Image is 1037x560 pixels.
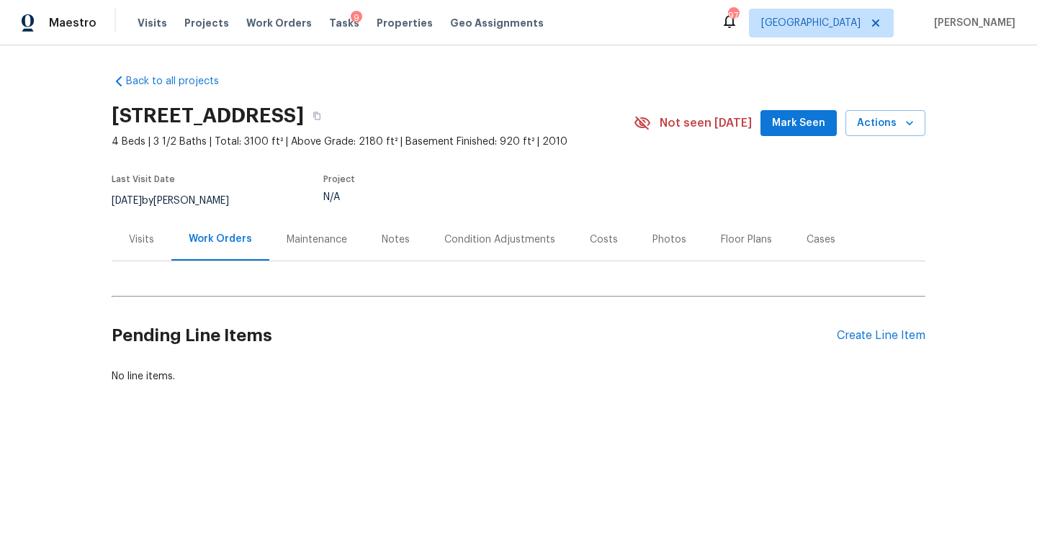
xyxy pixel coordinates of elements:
div: Costs [590,232,618,247]
div: Create Line Item [837,329,925,343]
div: Notes [382,232,410,247]
div: Work Orders [189,232,252,246]
button: Copy Address [304,103,330,129]
button: Mark Seen [760,110,837,137]
span: [GEOGRAPHIC_DATA] [761,16,861,30]
div: 97 [728,9,738,23]
span: Tasks [329,18,359,28]
span: Work Orders [246,16,312,30]
span: Geo Assignments [450,16,544,30]
span: Project [323,175,355,184]
span: Maestro [49,16,96,30]
span: Visits [138,16,167,30]
div: by [PERSON_NAME] [112,192,246,209]
div: Visits [129,232,154,247]
div: 9 [351,11,362,25]
span: Projects [184,16,229,30]
a: Back to all projects [112,74,250,89]
span: [PERSON_NAME] [928,16,1015,30]
div: Floor Plans [721,232,772,247]
div: N/A [323,192,600,202]
h2: [STREET_ADDRESS] [112,109,304,123]
span: Last Visit Date [112,175,175,184]
div: Cases [807,232,835,247]
button: Actions [845,110,925,137]
span: [DATE] [112,196,142,206]
div: Photos [652,232,686,247]
span: Actions [857,114,914,132]
div: No line items. [112,369,925,384]
span: Properties [377,16,433,30]
div: Maintenance [287,232,347,247]
span: Mark Seen [772,114,825,132]
div: Condition Adjustments [444,232,555,247]
h2: Pending Line Items [112,302,837,369]
span: 4 Beds | 3 1/2 Baths | Total: 3100 ft² | Above Grade: 2180 ft² | Basement Finished: 920 ft² | 2010 [112,135,634,149]
span: Not seen [DATE] [660,116,752,130]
